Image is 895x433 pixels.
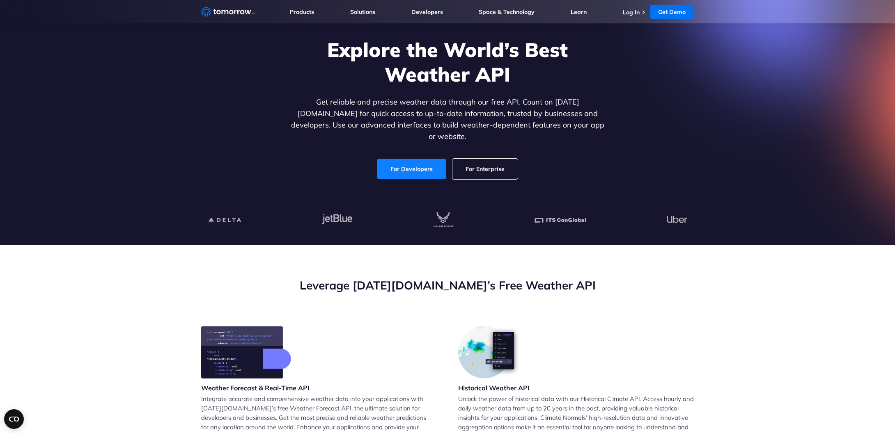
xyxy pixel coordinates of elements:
[571,8,587,16] a: Learn
[289,96,606,142] p: Get reliable and precise weather data through our free API. Count on [DATE][DOMAIN_NAME] for quic...
[650,5,694,19] a: Get Demo
[350,8,375,16] a: Solutions
[290,8,314,16] a: Products
[201,383,310,392] h3: Weather Forecast & Real-Time API
[458,383,530,392] h3: Historical Weather API
[4,409,24,429] button: Open CMP widget
[623,9,640,16] a: Log In
[377,159,446,179] a: For Developers
[289,37,606,87] h1: Explore the World’s Best Weather API
[201,6,255,18] a: Home link
[411,8,443,16] a: Developers
[479,8,535,16] a: Space & Technology
[452,159,518,179] a: For Enterprise
[201,278,694,293] h2: Leverage [DATE][DOMAIN_NAME]’s Free Weather API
